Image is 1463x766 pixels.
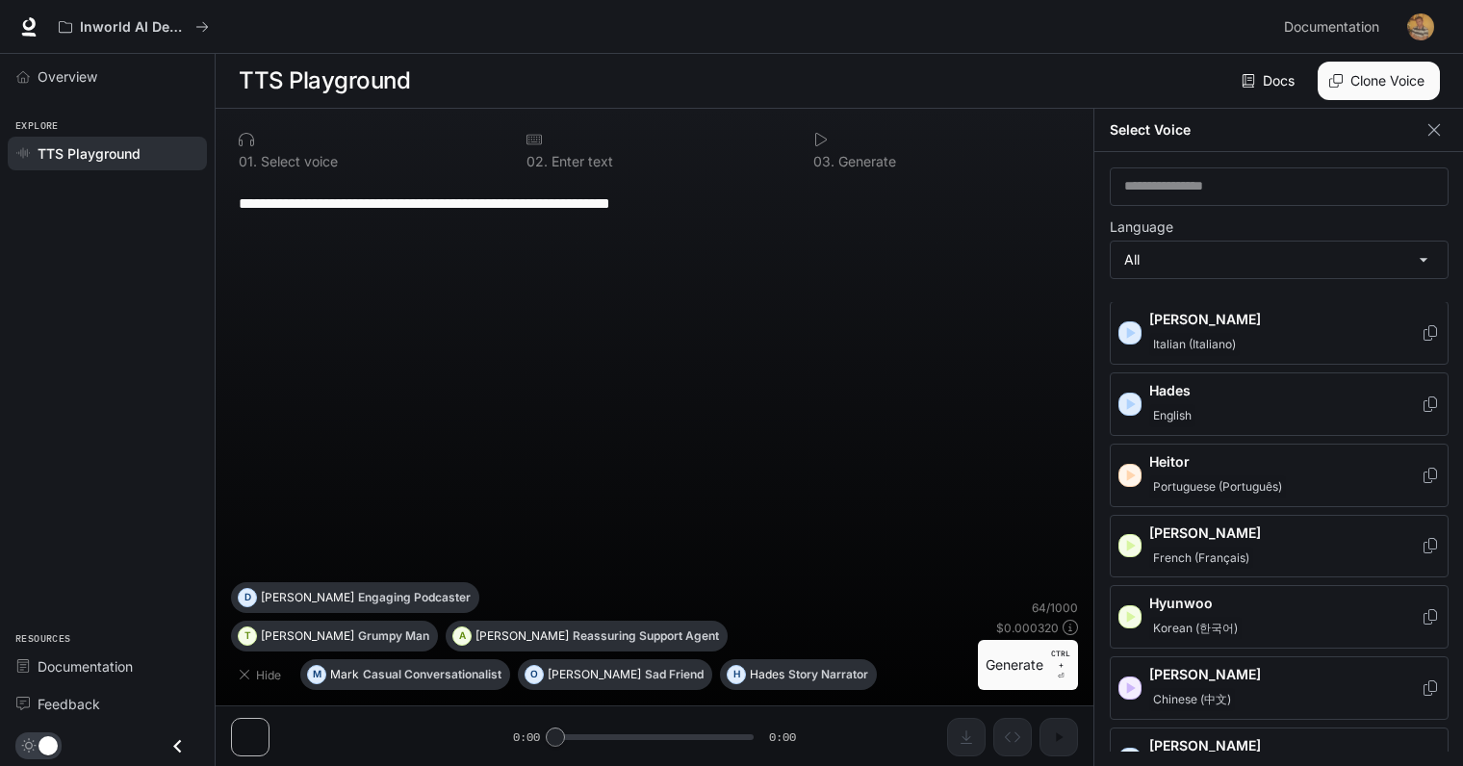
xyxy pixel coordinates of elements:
[573,630,719,642] p: Reassuring Support Agent
[38,694,100,714] span: Feedback
[257,155,338,168] p: Select voice
[38,143,141,164] span: TTS Playground
[231,621,438,651] button: T[PERSON_NAME]Grumpy Man
[1149,381,1421,400] p: Hades
[1149,404,1195,427] span: English
[1149,547,1253,570] span: French (Français)
[38,734,58,755] span: Dark mode toggle
[1149,310,1421,329] p: [PERSON_NAME]
[548,669,641,680] p: [PERSON_NAME]
[1421,680,1440,696] button: Copy Voice ID
[261,592,354,603] p: [PERSON_NAME]
[1111,242,1448,278] div: All
[1401,8,1440,46] button: User avatar
[8,650,207,683] a: Documentation
[996,620,1059,636] p: $ 0.000320
[1276,8,1394,46] a: Documentation
[239,621,256,651] div: T
[231,582,479,613] button: D[PERSON_NAME]Engaging Podcaster
[1421,609,1440,625] button: Copy Voice ID
[526,659,543,690] div: O
[1421,468,1440,483] button: Copy Voice ID
[1149,452,1421,472] p: Heitor
[363,669,501,680] p: Casual Conversationalist
[813,155,834,168] p: 0 3 .
[8,687,207,721] a: Feedback
[446,621,728,651] button: A[PERSON_NAME]Reassuring Support Agent
[548,155,613,168] p: Enter text
[1407,13,1434,40] img: User avatar
[1421,538,1440,553] button: Copy Voice ID
[475,630,569,642] p: [PERSON_NAME]
[308,659,325,690] div: M
[1149,617,1242,640] span: Korean (한국어)
[1318,62,1440,100] button: Clone Voice
[156,727,199,766] button: Close drawer
[1149,688,1235,711] span: Chinese (中文)
[453,621,471,651] div: A
[1149,475,1286,498] span: Portuguese (Português)
[1149,594,1421,613] p: Hyunwoo
[750,669,784,680] p: Hades
[1110,220,1173,234] p: Language
[1149,665,1421,684] p: [PERSON_NAME]
[50,8,218,46] button: All workspaces
[239,62,410,100] h1: TTS Playground
[720,659,877,690] button: HHadesStory Narrator
[38,656,133,677] span: Documentation
[1284,15,1379,39] span: Documentation
[8,60,207,93] a: Overview
[358,630,429,642] p: Grumpy Man
[834,155,896,168] p: Generate
[330,669,359,680] p: Mark
[300,659,510,690] button: MMarkCasual Conversationalist
[526,155,548,168] p: 0 2 .
[231,659,293,690] button: Hide
[1149,333,1240,356] span: Italian (Italiano)
[1421,396,1440,412] button: Copy Voice ID
[1051,648,1070,682] p: ⏎
[1421,325,1440,341] button: Copy Voice ID
[1149,523,1421,543] p: [PERSON_NAME]
[8,137,207,170] a: TTS Playground
[358,592,471,603] p: Engaging Podcaster
[80,19,188,36] p: Inworld AI Demos
[518,659,712,690] button: O[PERSON_NAME]Sad Friend
[239,582,256,613] div: D
[38,66,97,87] span: Overview
[261,630,354,642] p: [PERSON_NAME]
[1238,62,1302,100] a: Docs
[1051,648,1070,671] p: CTRL +
[1032,600,1078,616] p: 64 / 1000
[728,659,745,690] div: H
[788,669,868,680] p: Story Narrator
[978,640,1078,690] button: GenerateCTRL +⏎
[239,155,257,168] p: 0 1 .
[1149,736,1421,755] p: [PERSON_NAME]
[645,669,704,680] p: Sad Friend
